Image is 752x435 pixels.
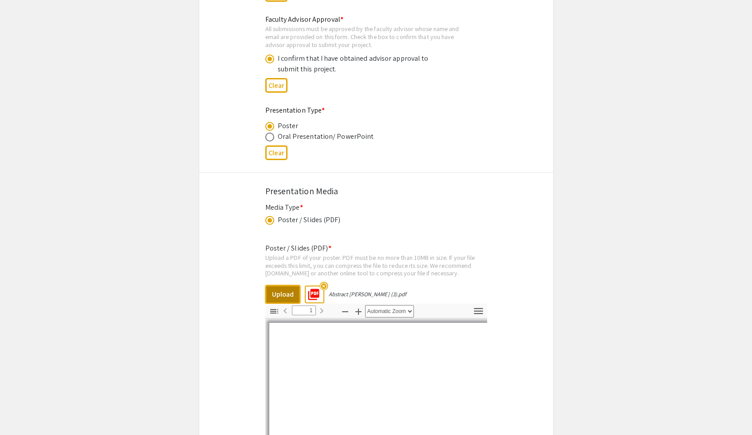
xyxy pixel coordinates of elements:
button: Zoom Out [338,305,353,318]
button: Clear [265,145,287,160]
div: Upload a PDF of your poster. PDF must be no more than 10MB in size. If your file exceeds this lim... [265,254,487,277]
mat-label: Poster / Slides (PDF) [265,243,331,253]
div: Abstract [PERSON_NAME] (3).pdf [329,290,407,298]
div: All submissions must be approved by the faculty advisor whose name and email are provided on this... [265,25,473,48]
mat-label: Faculty Advisor Approval [265,15,344,24]
iframe: Chat [7,395,38,428]
button: Clear [265,78,287,93]
button: Zoom In [351,305,366,318]
input: Page [292,306,316,315]
select: Zoom [365,305,414,317]
div: Poster [278,121,299,131]
button: Next Page [314,304,329,317]
mat-icon: highlight_off [319,282,328,290]
div: Poster / Slides (PDF) [278,215,341,225]
div: I confirm that I have obtained advisor approval to submit this project. [278,53,433,74]
button: Previous Page [278,304,293,317]
button: Upload [265,285,300,304]
button: Tools [471,305,486,318]
div: Oral Presentation/ PowerPoint [278,131,374,142]
mat-icon: picture_as_pdf [304,285,318,298]
div: Presentation Media [265,184,487,198]
mat-label: Media Type [265,203,303,212]
button: Toggle Sidebar [267,305,282,318]
mat-label: Presentation Type [265,106,325,115]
